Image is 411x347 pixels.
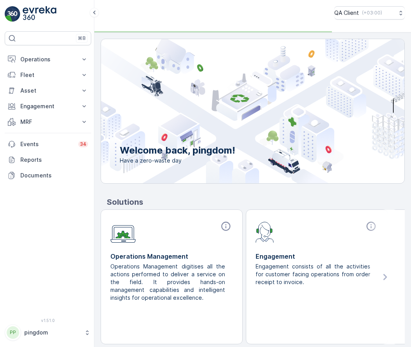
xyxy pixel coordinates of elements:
p: pingdom [24,329,80,336]
img: city illustration [66,39,404,183]
p: Events [20,140,74,148]
img: module-icon [110,221,136,243]
a: Reports [5,152,91,168]
p: Documents [20,172,88,179]
button: Fleet [5,67,91,83]
p: ⌘B [78,35,86,41]
button: Engagement [5,98,91,114]
button: QA Client(+03:00) [334,6,405,20]
a: Documents [5,168,91,183]
p: Engagement consists of all the activities for customer facing operations from order receipt to in... [256,263,372,286]
a: Events34 [5,136,91,152]
button: Asset [5,83,91,98]
p: Fleet [20,71,76,79]
p: QA Client [334,9,359,17]
span: v 1.51.0 [5,318,91,323]
p: 34 [80,141,87,147]
button: Operations [5,52,91,67]
p: Solutions [107,196,405,208]
div: PP [7,326,19,339]
p: Reports [20,156,88,164]
button: MRF [5,114,91,130]
img: logo [5,6,20,22]
p: Operations Management [110,252,233,261]
p: ( +03:00 ) [362,10,382,16]
p: Asset [20,87,76,95]
img: logo_light-DOdMpM7g.png [23,6,56,22]
p: MRF [20,118,76,126]
button: PPpingdom [5,324,91,341]
img: module-icon [256,221,274,243]
span: Have a zero-waste day [120,157,235,165]
p: Engagement [20,102,76,110]
p: Welcome back, pingdom! [120,144,235,157]
p: Operations [20,55,76,63]
p: Operations Management digitises all the actions performed to deliver a service on the field. It p... [110,263,227,302]
p: Engagement [256,252,378,261]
